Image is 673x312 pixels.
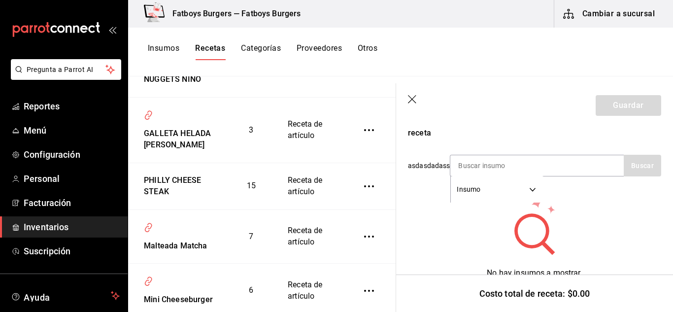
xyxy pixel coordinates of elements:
[247,181,256,190] span: 15
[276,163,346,209] td: Receta de artículo
[11,59,121,80] button: Pregunta a Parrot AI
[241,43,281,60] button: Categorías
[24,244,120,258] span: Suscripción
[24,220,120,234] span: Inventarios
[297,43,342,60] button: Proveedores
[148,43,179,60] button: Insumos
[249,69,253,78] span: 9
[108,26,116,34] button: open_drawer_menu
[148,43,377,60] div: navigation tabs
[140,237,207,252] div: Malteada Matcha
[195,43,225,60] button: Recetas
[7,71,121,82] a: Pregunta a Parrot AI
[276,98,346,163] td: Receta de artículo
[276,209,346,264] td: Receta de artículo
[165,8,301,20] h3: Fatboys Burgers — Fatboys Burgers
[140,124,214,151] div: GALLETA HELADA [PERSON_NAME]
[140,290,213,306] div: Mini Cheeseburger
[24,172,120,185] span: Personal
[358,43,377,60] button: Otros
[408,155,661,176] div: asdasdadass
[24,124,120,137] span: Menú
[461,268,608,289] span: No hay insumos a mostrar. Busca un insumo para agregarlo a la lista
[249,232,253,241] span: 7
[450,155,549,176] input: Buscar insumo
[27,65,106,75] span: Pregunta a Parrot AI
[24,148,120,161] span: Configuración
[24,290,107,302] span: Ayuda
[249,285,253,295] span: 6
[249,125,253,135] span: 3
[396,275,673,312] div: Costo total de receta: $0.00
[140,171,214,198] div: PHILLY CHEESE STEAK
[24,100,120,113] span: Reportes
[451,176,544,203] div: Insumo
[24,196,120,209] span: Facturación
